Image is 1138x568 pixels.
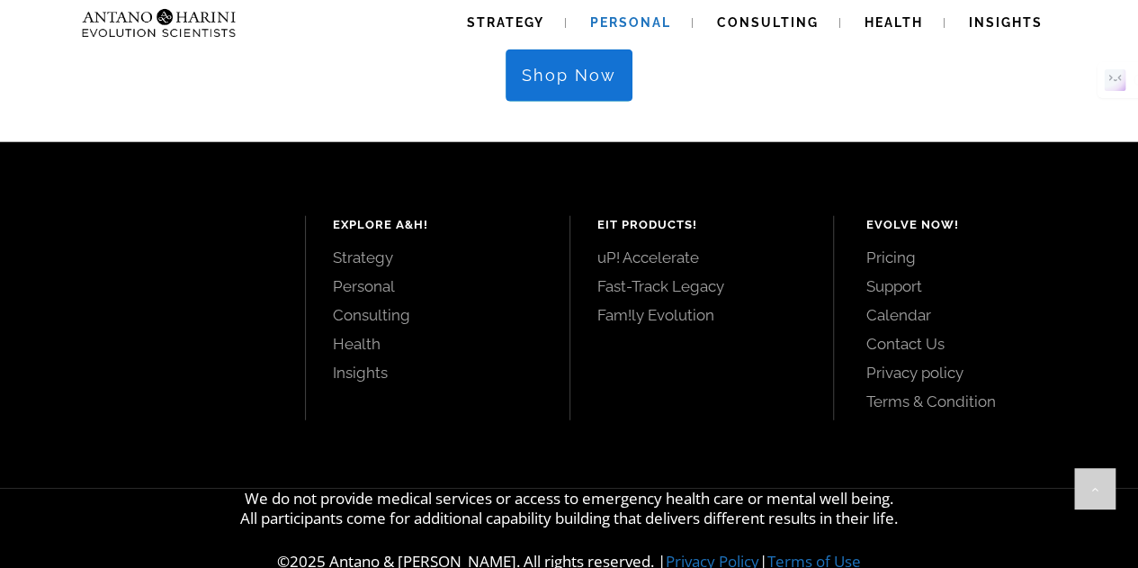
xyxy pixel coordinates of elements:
span: Personal [590,15,671,30]
span: Shop Now [522,66,616,86]
a: Consulting [333,305,542,325]
a: Insights [333,363,542,383]
a: Health [333,334,542,354]
a: Privacy policy [865,363,1098,383]
h4: Explore A&H! [333,216,542,234]
a: Shop Now [506,50,632,102]
a: Strategy [333,248,542,267]
h4: EIT Products! [597,216,807,234]
a: Personal [333,276,542,296]
a: uP! Accelerate [597,248,807,267]
a: Fam!ly Evolution [597,305,807,325]
a: Calendar [865,305,1098,325]
span: Health [865,15,923,30]
span: Consulting [717,15,819,30]
span: Insights [969,15,1043,30]
a: Fast-Track Legacy [597,276,807,296]
a: Pricing [865,248,1098,267]
a: Contact Us [865,334,1098,354]
span: Strategy [467,15,544,30]
h4: Evolve Now! [865,216,1098,234]
a: Terms & Condition [865,392,1098,411]
a: Support [865,276,1098,296]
